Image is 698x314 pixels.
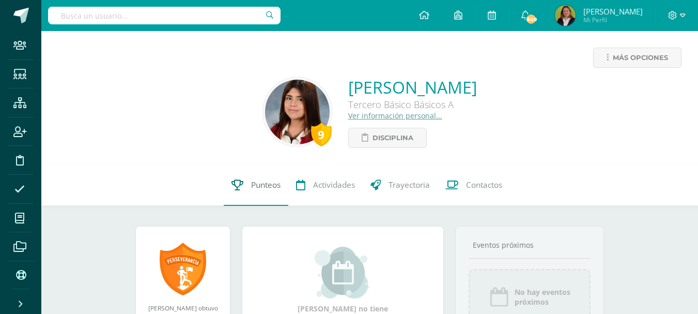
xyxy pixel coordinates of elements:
[583,6,643,17] span: [PERSON_NAME]
[555,5,576,26] img: a164061a65f1df25e60207af94843a26.png
[469,240,591,250] div: Eventos próximos
[348,128,427,148] a: Disciplina
[311,123,332,146] div: 9
[48,7,281,24] input: Busca un usuario...
[489,287,509,307] img: event_icon.png
[348,98,477,111] div: Tercero Básico Básicos A
[265,80,330,144] img: 6151d5a3aa35bc2dffe2a385b3c3ec7a.png
[466,180,502,190] span: Contactos
[389,180,430,190] span: Trayectoria
[251,180,281,190] span: Punteos
[613,48,668,67] span: Más opciones
[288,165,363,206] a: Actividades
[583,16,643,24] span: Mi Perfil
[373,128,413,147] span: Disciplina
[313,180,355,190] span: Actividades
[146,304,220,312] div: [PERSON_NAME] obtuvo
[525,13,537,25] span: 849
[438,165,510,206] a: Contactos
[224,165,288,206] a: Punteos
[363,165,438,206] a: Trayectoria
[348,76,477,98] a: [PERSON_NAME]
[593,48,681,68] a: Más opciones
[515,287,570,307] span: No hay eventos próximos
[348,111,442,121] a: Ver información personal...
[315,247,371,298] img: event_small.png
